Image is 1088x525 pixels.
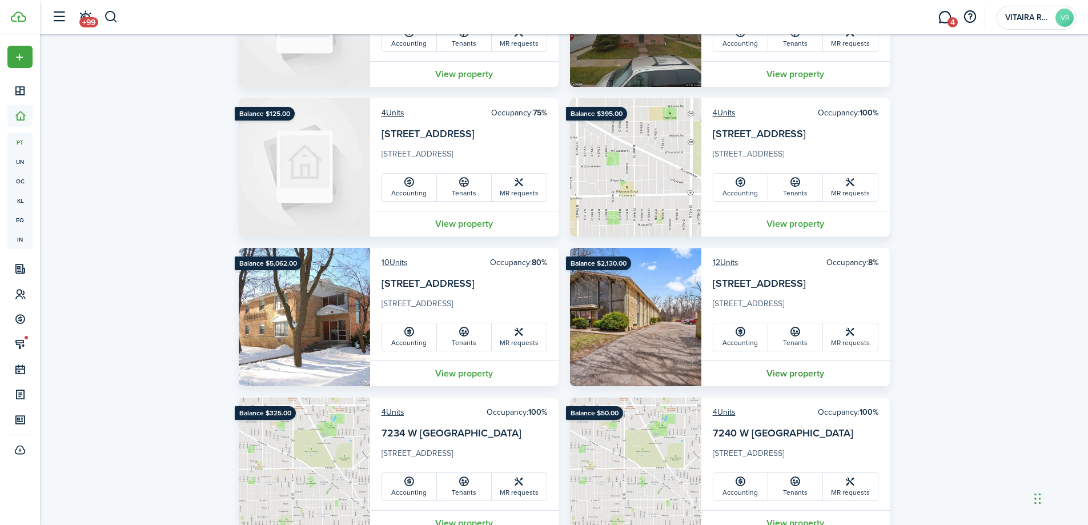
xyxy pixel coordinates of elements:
[7,230,33,249] a: in
[934,3,955,32] a: Messaging
[1005,14,1051,22] span: VITAIRA Rental Group, LLC.
[492,24,547,51] a: MR requests
[818,406,878,418] card-header-right: Occupancy:
[382,148,547,166] card-description: [STREET_ADDRESS]
[860,107,878,119] b: 100%
[713,148,878,166] card-description: [STREET_ADDRESS]
[492,174,547,201] a: MR requests
[566,406,623,420] ribbon: Balance $50.00
[382,406,404,418] a: 4Units
[437,174,492,201] a: Tenants
[437,24,492,51] a: Tenants
[528,406,547,418] b: 100%
[860,406,878,418] b: 100%
[104,7,118,27] button: Search
[713,323,768,351] a: Accounting
[713,298,878,316] card-description: [STREET_ADDRESS]
[382,323,437,351] a: Accounting
[713,447,878,466] card-description: [STREET_ADDRESS]
[382,24,437,51] a: Accounting
[701,360,890,386] a: View property
[768,24,823,51] a: Tenants
[566,257,631,270] ribbon: Balance $2,130.00
[713,24,768,51] a: Accounting
[713,473,768,500] a: Accounting
[235,107,295,121] ribbon: Balance $125.00
[533,107,547,119] b: 75%
[713,126,806,141] a: [STREET_ADDRESS]
[823,24,878,51] a: MR requests
[382,298,547,316] card-description: [STREET_ADDRESS]
[713,426,853,440] a: 7240 W [GEOGRAPHIC_DATA]
[239,248,370,386] img: Property avatar
[1034,482,1041,516] div: Drag
[868,257,878,268] b: 8%
[382,447,547,466] card-description: [STREET_ADDRESS]
[487,406,547,418] card-header-right: Occupancy:
[7,152,33,171] a: un
[898,402,1088,525] iframe: Chat Widget
[382,126,475,141] a: [STREET_ADDRESS]
[570,98,701,237] img: Property avatar
[382,257,408,268] a: 10Units
[492,323,547,351] a: MR requests
[370,211,559,237] a: View property
[7,171,33,191] a: oc
[768,174,823,201] a: Tenants
[490,257,547,268] card-header-right: Occupancy:
[818,107,878,119] card-header-right: Occupancy:
[1055,9,1074,27] avatar-text: VR
[768,473,823,500] a: Tenants
[823,473,878,500] a: MR requests
[960,7,979,27] button: Open resource center
[823,174,878,201] a: MR requests
[239,98,370,237] img: Property avatar
[437,473,492,500] a: Tenants
[382,174,437,201] a: Accounting
[235,257,302,270] ribbon: Balance $5,062.00
[7,46,33,68] button: Open menu
[713,276,806,291] a: [STREET_ADDRESS]
[713,406,736,418] a: 4Units
[48,6,70,28] button: Open sidebar
[382,276,475,291] a: [STREET_ADDRESS]
[491,107,547,119] card-header-right: Occupancy:
[7,133,33,152] a: pt
[79,17,98,27] span: +99
[713,174,768,201] a: Accounting
[382,473,437,500] a: Accounting
[492,473,547,500] a: MR requests
[823,323,878,351] a: MR requests
[370,360,559,386] a: View property
[701,61,890,87] a: View property
[948,17,958,27] span: 4
[701,211,890,237] a: View property
[570,248,701,386] img: Property avatar
[235,406,296,420] ribbon: Balance $325.00
[7,210,33,230] a: eq
[370,61,559,87] a: View property
[382,426,521,440] a: 7234 W [GEOGRAPHIC_DATA]
[826,257,878,268] card-header-right: Occupancy:
[11,11,26,22] img: TenantCloud
[713,107,736,119] a: 4Units
[382,107,404,119] a: 4Units
[437,323,492,351] a: Tenants
[768,323,823,351] a: Tenants
[7,191,33,210] a: kl
[713,257,738,268] a: 12Units
[74,3,96,32] a: Notifications
[532,257,547,268] b: 80%
[566,107,627,121] ribbon: Balance $395.00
